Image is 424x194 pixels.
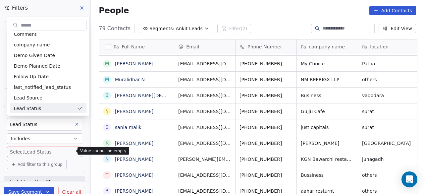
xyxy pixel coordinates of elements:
[14,31,37,37] span: Comment
[14,95,42,101] span: Lead Source
[14,52,55,59] span: Demo Given Date
[14,41,50,48] span: company name
[14,73,49,80] span: Follow Up Date
[14,84,71,91] span: last_notified_lead_status
[14,63,60,69] span: Demo Planned Date
[14,105,41,112] span: Lead Status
